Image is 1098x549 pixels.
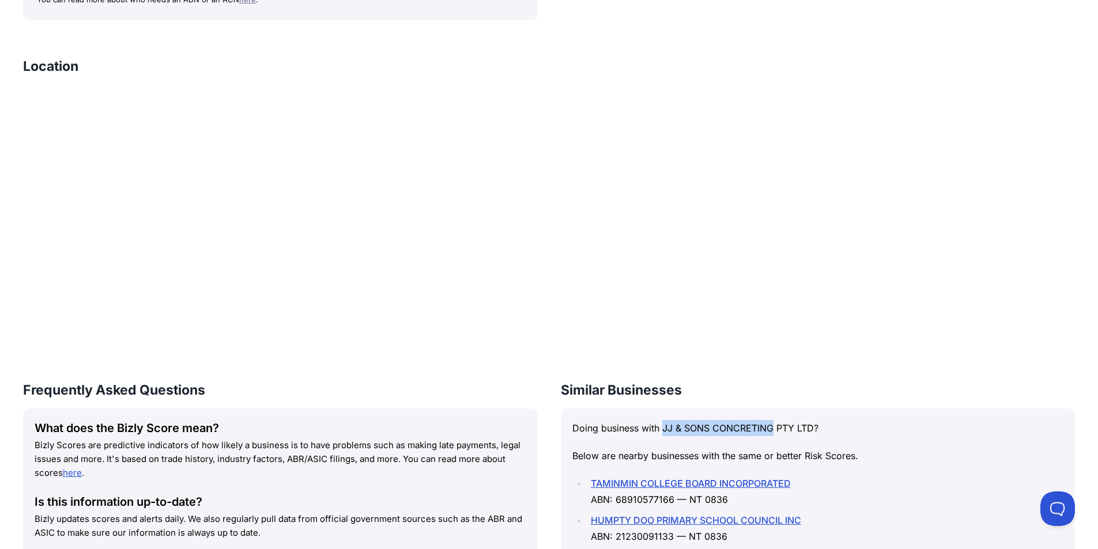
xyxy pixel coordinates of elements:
li: ABN: 68910577166 — NT 0836 [587,475,1064,508]
p: Below are nearby businesses with the same or better Risk Scores. [572,448,1064,464]
iframe: Toggle Customer Support [1040,491,1075,526]
a: here [63,467,82,478]
h3: Frequently Asked Questions [23,381,538,399]
h3: Location [23,57,78,75]
div: What does the Bizly Score mean? [35,420,526,436]
p: Bizly updates scores and alerts daily. We also regularly pull data from official government sourc... [35,512,526,540]
h3: Similar Businesses [561,381,1076,399]
p: Bizly Scores are predictive indicators of how likely a business is to have problems such as makin... [35,438,526,480]
a: HUMPTY DOO PRIMARY SCHOOL COUNCIL INC [591,514,801,526]
div: Is this information up-to-date? [35,494,526,510]
li: ABN: 21230091133 — NT 0836 [587,512,1064,544]
p: Doing business with JJ & SONS CONCRETING PTY LTD? [572,420,1064,436]
a: TAMINMIN COLLEGE BOARD INCORPORATED [591,478,791,489]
